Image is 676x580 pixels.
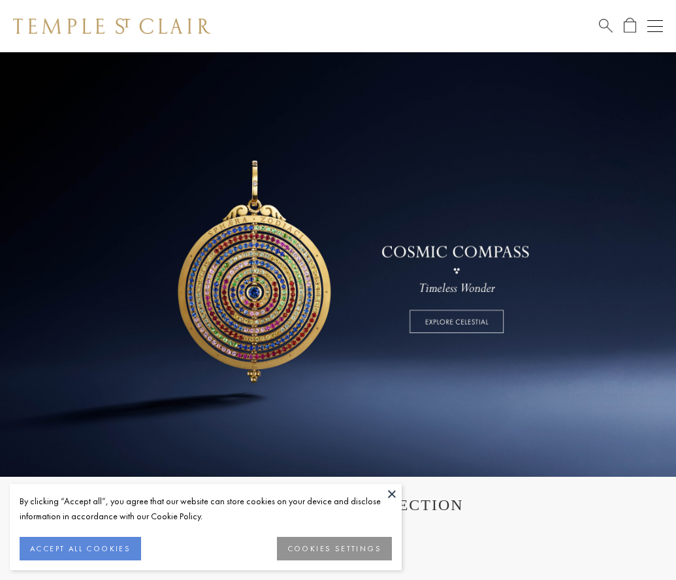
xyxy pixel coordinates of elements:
a: Open Shopping Bag [624,18,636,34]
div: By clicking “Accept all”, you agree that our website can store cookies on your device and disclos... [20,494,392,524]
a: Search [599,18,613,34]
img: Temple St. Clair [13,18,210,34]
button: ACCEPT ALL COOKIES [20,537,141,560]
button: Open navigation [647,18,663,34]
button: COOKIES SETTINGS [277,537,392,560]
